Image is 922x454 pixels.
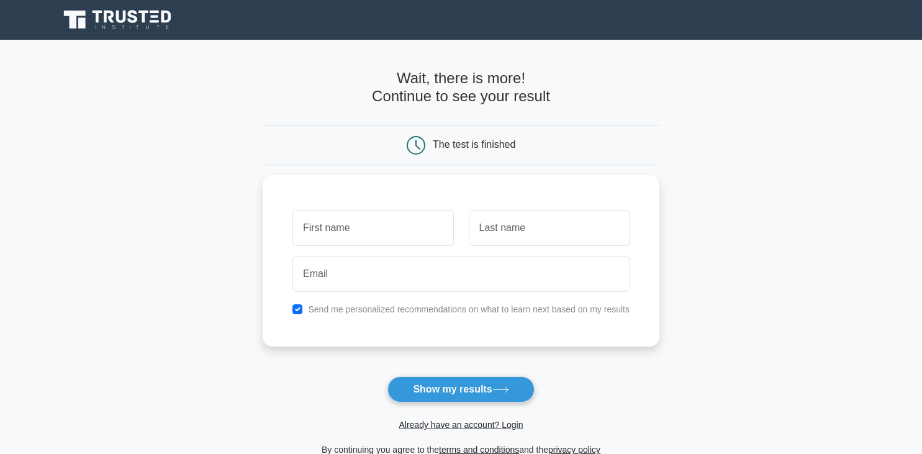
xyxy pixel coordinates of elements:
[292,210,453,246] input: First name
[308,304,630,314] label: Send me personalized recommendations on what to learn next based on my results
[387,376,534,402] button: Show my results
[292,256,630,292] input: Email
[433,139,515,150] div: The test is finished
[399,420,523,430] a: Already have an account? Login
[469,210,630,246] input: Last name
[263,70,659,106] h4: Wait, there is more! Continue to see your result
